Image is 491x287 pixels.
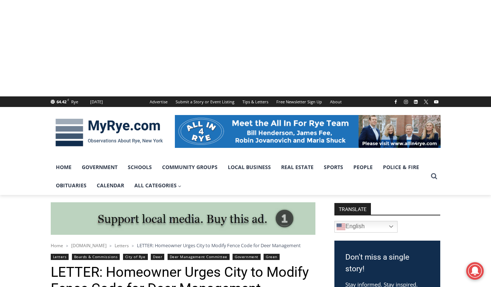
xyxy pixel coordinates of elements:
a: People [348,158,378,176]
a: Obituaries [51,176,92,195]
span: All Categories [134,181,182,190]
img: en [337,222,345,231]
a: Free Newsletter Sign Up [272,96,326,107]
a: Letters [51,254,69,260]
img: All in for Rye [175,115,441,148]
a: Facebook [391,97,400,106]
a: Deer Management Committee [168,254,230,260]
a: Calendar [92,176,129,195]
span: > [132,243,134,248]
strong: TRANSLATE [334,203,371,215]
a: All Categories [129,176,187,195]
a: [DOMAIN_NAME] [71,242,107,249]
a: Home [51,158,77,176]
a: Green [264,254,280,260]
button: View Search Form [427,170,441,183]
a: Instagram [402,97,410,106]
a: Community Groups [157,158,223,176]
a: Police & Fire [378,158,424,176]
nav: Primary Navigation [51,158,427,195]
a: Deer [151,254,164,260]
a: Real Estate [276,158,319,176]
a: Government [77,158,123,176]
a: Schools [123,158,157,176]
a: Government [233,254,260,260]
a: English [334,221,398,233]
a: About [326,96,346,107]
a: Advertise [146,96,172,107]
a: Sports [319,158,348,176]
img: support local media, buy this ad [51,202,315,235]
h3: Don't miss a single story! [345,252,429,275]
a: Tips & Letters [238,96,272,107]
nav: Breadcrumbs [51,242,315,249]
a: Boards & Commissions [72,254,120,260]
div: [DATE] [90,99,103,105]
a: City of Rye [123,254,148,260]
img: MyRye.com [51,114,168,152]
span: LETTER: Homeowner Urges City to Modify Fence Code for Deer Management [137,242,301,249]
span: > [66,243,68,248]
a: Linkedin [411,97,420,106]
a: Letters [115,242,129,249]
span: 64.42 [57,99,66,104]
div: Rye [71,99,78,105]
a: X [422,97,430,106]
a: Home [51,242,63,249]
span: F [68,98,69,102]
a: Local Business [223,158,276,176]
span: > [110,243,112,248]
nav: Secondary Navigation [146,96,346,107]
a: YouTube [432,97,441,106]
a: Submit a Story or Event Listing [172,96,238,107]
